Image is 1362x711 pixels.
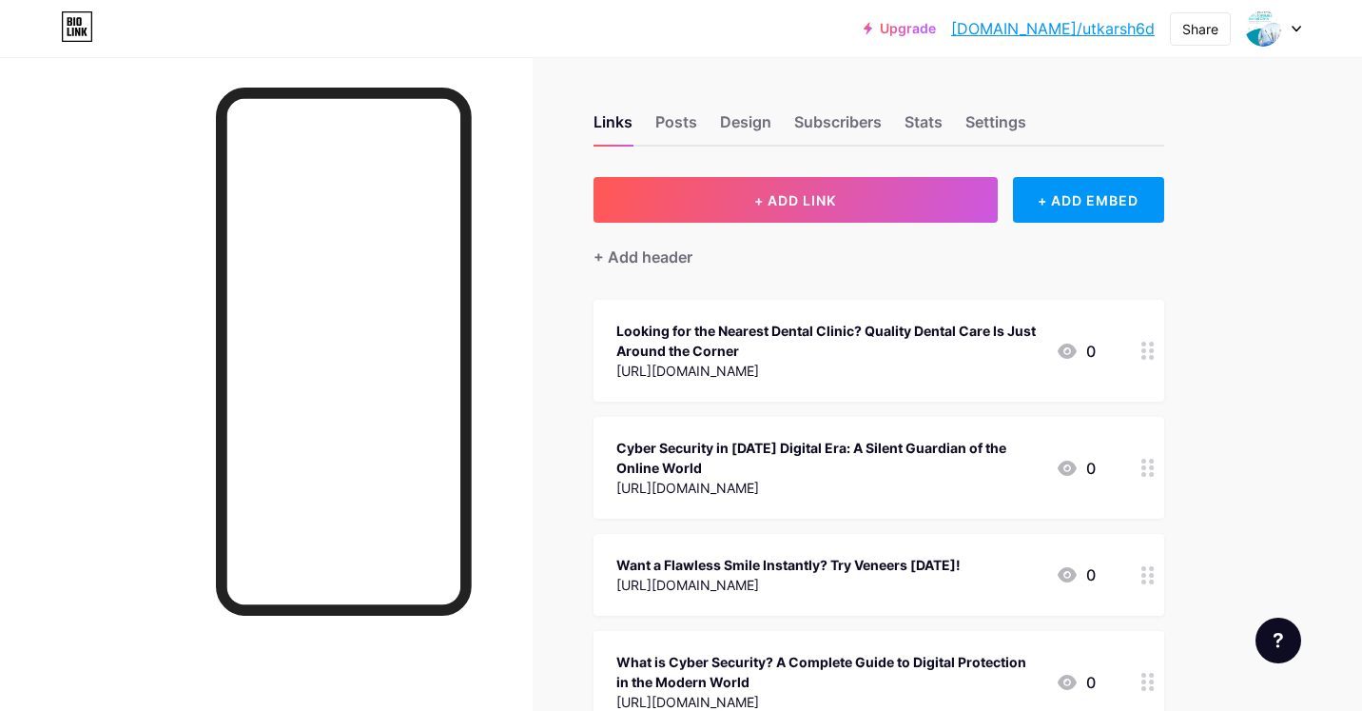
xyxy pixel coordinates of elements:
[593,110,632,145] div: Links
[965,110,1026,145] div: Settings
[1245,10,1281,47] img: Utkarsh
[616,555,961,575] div: Want a Flawless Smile Instantly? Try Veneers [DATE]!
[905,110,943,145] div: Stats
[616,575,961,595] div: [URL][DOMAIN_NAME]
[616,652,1041,692] div: What is Cyber Security? A Complete Guide to Digital Protection in the Modern World
[754,192,836,208] span: + ADD LINK
[593,177,998,223] button: + ADD LINK
[951,17,1155,40] a: [DOMAIN_NAME]/utkarsh6d
[593,246,692,268] div: + Add header
[655,110,697,145] div: Posts
[1056,563,1096,586] div: 0
[794,110,882,145] div: Subscribers
[1182,19,1218,39] div: Share
[1056,671,1096,694] div: 0
[720,110,771,145] div: Design
[1013,177,1164,223] div: + ADD EMBED
[616,321,1041,361] div: Looking for the Nearest Dental Clinic? Quality Dental Care Is Just Around the Corner
[1056,457,1096,480] div: 0
[616,438,1041,478] div: Cyber Security in [DATE] Digital Era: A Silent Guardian of the Online World
[864,21,936,36] a: Upgrade
[1056,340,1096,363] div: 0
[616,478,1041,498] div: [URL][DOMAIN_NAME]
[616,361,1041,381] div: [URL][DOMAIN_NAME]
